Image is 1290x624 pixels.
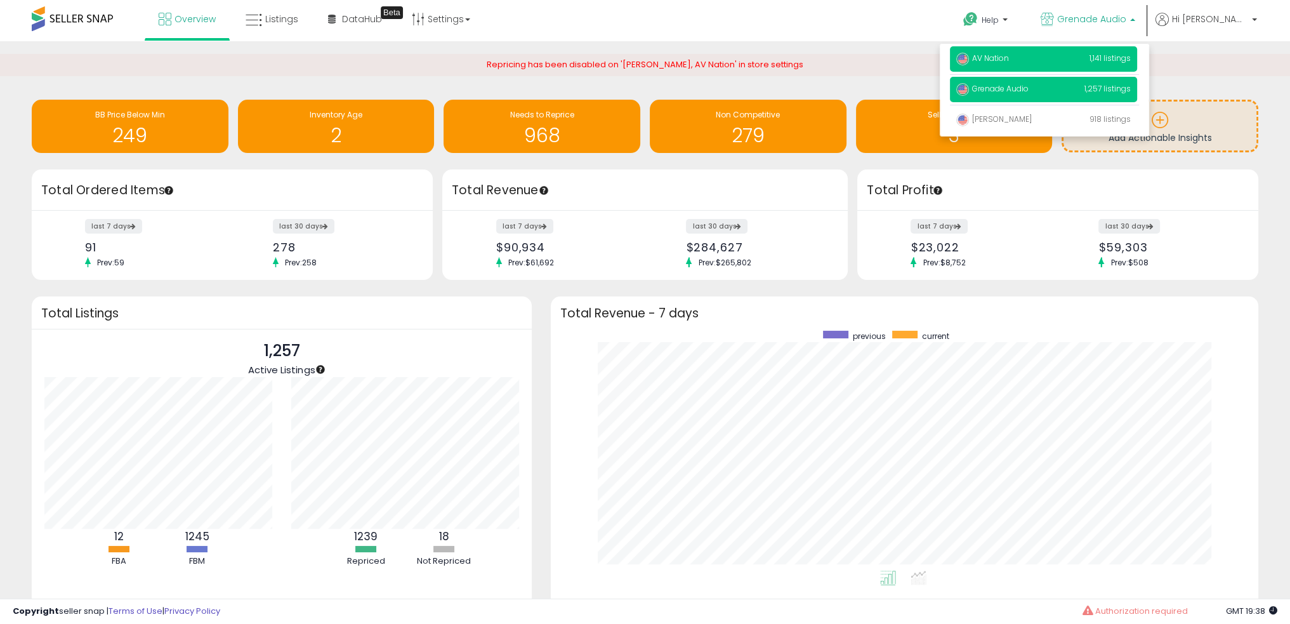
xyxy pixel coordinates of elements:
[41,182,423,199] h3: Total Ordered Items
[174,13,216,25] span: Overview
[279,257,323,268] span: Prev: 258
[911,219,968,234] label: last 7 days
[982,15,999,25] span: Help
[956,53,1009,63] span: AV Nation
[1089,53,1131,63] span: 1,141 listings
[1098,241,1236,254] div: $59,303
[381,6,403,19] div: Tooltip anchor
[13,605,59,617] strong: Copyright
[41,309,522,318] h3: Total Listings
[248,363,315,376] span: Active Listings
[450,125,634,146] h1: 968
[716,109,780,120] span: Non Competitive
[650,100,846,153] a: Non Competitive 279
[114,529,124,544] b: 12
[406,555,482,568] div: Not Repriced
[91,257,131,268] span: Prev: 59
[922,331,949,342] span: current
[956,114,1032,124] span: [PERSON_NAME]
[273,219,334,234] label: last 30 days
[956,83,1029,94] span: Grenade Audio
[439,529,449,544] b: 18
[354,529,378,544] b: 1239
[1104,257,1154,268] span: Prev: $508
[159,555,235,568] div: FBM
[487,58,803,70] span: Repricing has been disabled on '[PERSON_NAME], AV Nation' in store settings
[85,241,223,254] div: 91
[656,125,840,146] h1: 279
[185,529,209,544] b: 1245
[862,125,1046,146] h1: 3
[1084,83,1131,94] span: 1,257 listings
[1109,131,1212,144] span: Add Actionable Insights
[956,53,969,65] img: usa.png
[867,182,1249,199] h3: Total Profit
[496,241,636,254] div: $90,934
[328,555,404,568] div: Repriced
[164,605,220,617] a: Privacy Policy
[502,257,560,268] span: Prev: $61,692
[109,605,162,617] a: Terms of Use
[1155,13,1257,41] a: Hi [PERSON_NAME]
[163,185,174,196] div: Tooltip anchor
[496,219,553,234] label: last 7 days
[310,109,362,120] span: Inventory Age
[452,182,838,199] h3: Total Revenue
[315,364,326,375] div: Tooltip anchor
[927,109,980,120] span: Selling @ Max
[273,241,411,254] div: 278
[963,11,978,27] i: Get Help
[686,241,826,254] div: $284,627
[444,100,640,153] a: Needs to Reprice 968
[342,13,382,25] span: DataHub
[238,100,435,153] a: Inventory Age 2
[1057,13,1126,25] span: Grenade Audio
[81,555,157,568] div: FBA
[956,114,969,126] img: usa.png
[932,185,944,196] div: Tooltip anchor
[248,339,315,363] p: 1,257
[85,219,142,234] label: last 7 days
[1098,219,1160,234] label: last 30 days
[911,241,1048,254] div: $23,022
[244,125,428,146] h1: 2
[95,109,165,120] span: BB Price Below Min
[538,185,550,196] div: Tooltip anchor
[953,2,1020,41] a: Help
[510,109,574,120] span: Needs to Reprice
[560,309,1249,318] h3: Total Revenue - 7 days
[916,257,971,268] span: Prev: $8,752
[32,100,228,153] a: BB Price Below Min 249
[38,125,222,146] h1: 249
[856,100,1053,153] a: Selling @ Max 3
[1095,605,1188,617] span: Authorization required
[265,13,298,25] span: Listings
[692,257,757,268] span: Prev: $265,802
[1089,114,1131,124] span: 918 listings
[13,606,220,618] div: seller snap | |
[686,219,747,234] label: last 30 days
[1063,102,1256,150] a: Add Actionable Insights
[1226,605,1277,617] span: 2025-09-12 19:38 GMT
[1172,13,1248,25] span: Hi [PERSON_NAME]
[956,83,969,96] img: usa.png
[853,331,886,342] span: previous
